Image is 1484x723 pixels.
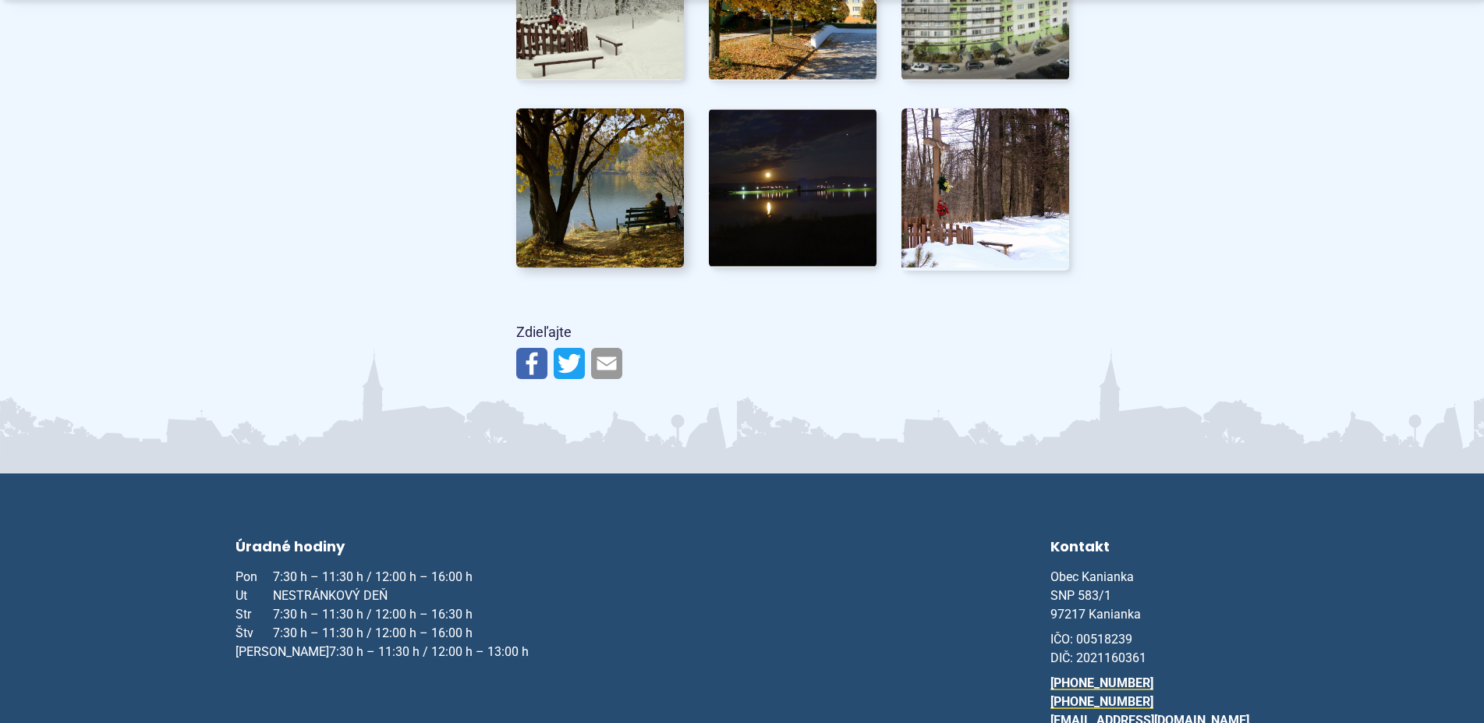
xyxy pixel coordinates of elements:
[236,568,529,661] p: 7:30 h – 11:30 h / 12:00 h – 16:00 h NESTRÁNKOVÝ DEŇ 7:30 h – 11:30 h / 12:00 h – 16:30 h 7:30 h ...
[236,536,529,562] h3: Úradné hodiny
[709,108,877,268] img: Naša Kanianka 101
[516,321,1070,345] p: Zdieľajte
[1050,630,1249,668] p: IČO: 00518239 DIČ: 2021160361
[1050,694,1153,709] a: [PHONE_NUMBER]
[516,348,547,379] img: Zdieľať na Facebooku
[1050,536,1249,562] h3: Kontakt
[516,108,684,268] a: Otvoriť obrázok v popupe.
[591,348,622,379] img: Zdieľať e-mailom
[901,108,1069,268] a: Otvoriť obrázok v popupe.
[236,568,273,587] span: Pon
[709,108,877,268] a: Otvoriť obrázok v popupe.
[236,624,273,643] span: Štv
[554,348,585,379] img: Zdieľať na Twitteri
[1050,675,1153,690] a: [PHONE_NUMBER]
[236,587,273,605] span: Ut
[508,100,692,275] img: Naša Kanianka 100
[901,108,1069,268] img: Naša Kanianka 102
[236,643,329,661] span: [PERSON_NAME]
[1050,569,1141,622] span: Obec Kanianka SNP 583/1 97217 Kanianka
[236,605,273,624] span: Str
